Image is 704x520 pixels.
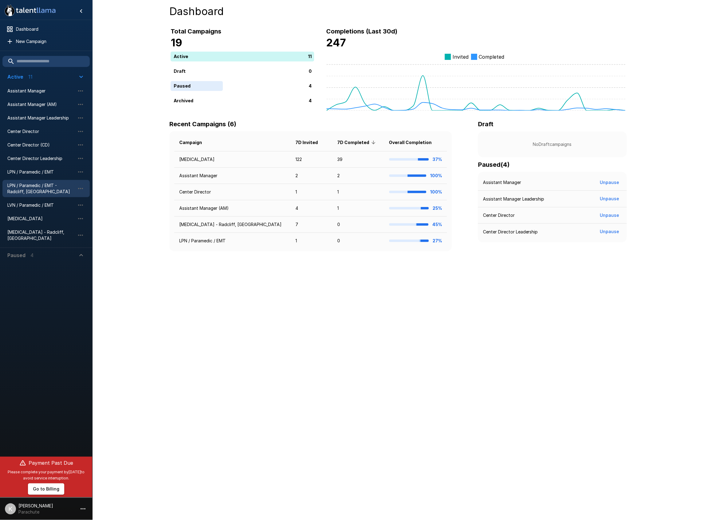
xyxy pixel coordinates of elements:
[483,179,521,186] p: Assistant Manager
[291,168,333,184] td: 2
[430,173,442,178] b: 100%
[171,36,182,49] b: 19
[333,233,384,249] td: 0
[174,168,291,184] td: Assistant Manager
[169,5,627,18] h4: Dashboard
[598,226,622,237] button: Unpause
[333,184,384,200] td: 1
[291,151,333,168] td: 122
[174,151,291,168] td: [MEDICAL_DATA]
[598,177,622,188] button: Unpause
[291,217,333,233] td: 7
[598,193,622,205] button: Unpause
[333,151,384,168] td: 39
[478,161,510,168] b: Paused ( 4 )
[308,53,312,60] p: 11
[171,28,221,35] b: Total Campaigns
[326,36,346,49] b: 247
[309,68,312,74] p: 0
[488,141,617,147] p: No Draft campaigns
[174,233,291,249] td: LPN / Paramedic / EMT
[430,189,442,194] b: 100%
[291,184,333,200] td: 1
[179,139,210,146] span: Campaign
[598,210,622,221] button: Unpause
[333,168,384,184] td: 2
[483,229,538,235] p: Center Director Leadership
[174,184,291,200] td: Center Director
[389,139,440,146] span: Overall Completion
[333,217,384,233] td: 0
[174,200,291,217] td: Assistant Manager (AM)
[432,222,442,227] b: 45%
[309,83,312,89] p: 4
[169,120,236,128] b: Recent Campaigns (6)
[291,233,333,249] td: 1
[483,212,515,218] p: Center Director
[291,200,333,217] td: 4
[309,97,312,104] p: 4
[478,120,493,128] b: Draft
[174,217,291,233] td: [MEDICAL_DATA] - Radcliff, [GEOGRAPHIC_DATA]
[333,200,384,217] td: 1
[296,139,326,146] span: 7D Invited
[433,205,442,211] b: 25%
[483,196,544,202] p: Assistant Manager Leadership
[433,157,442,162] b: 37%
[433,238,442,243] b: 27%
[338,139,378,146] span: 7D Completed
[326,28,398,35] b: Completions (Last 30d)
